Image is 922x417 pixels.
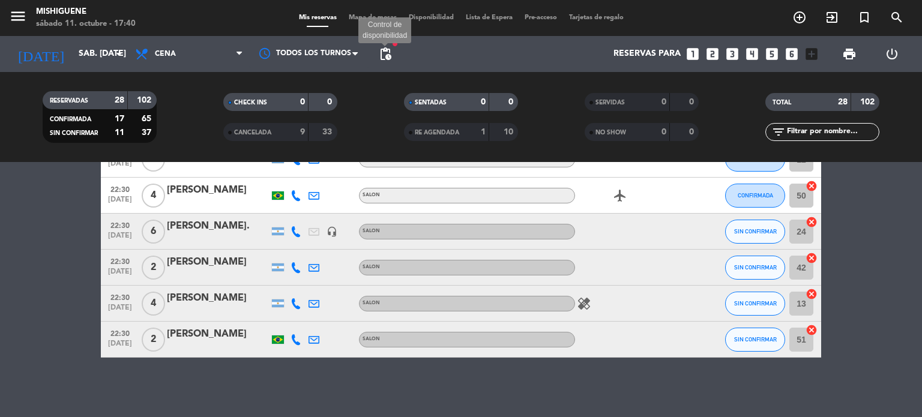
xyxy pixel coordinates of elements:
strong: 33 [322,128,334,136]
strong: 17 [115,115,124,123]
span: [DATE] [105,232,135,245]
span: CANCELADA [234,130,271,136]
span: SALON [363,301,380,305]
button: menu [9,7,27,29]
i: search [890,10,904,25]
span: RESERVADAS [50,98,88,104]
span: SIN CONFIRMAR [734,336,777,343]
span: 4 [142,292,165,316]
strong: 65 [142,115,154,123]
div: Mishiguene [36,6,136,18]
span: [DATE] [105,340,135,353]
div: [PERSON_NAME] [167,182,269,198]
div: [PERSON_NAME]. [167,218,269,234]
i: looks_4 [744,46,760,62]
span: Lista de Espera [460,14,519,21]
strong: 0 [508,98,516,106]
i: [DATE] [9,41,73,67]
span: print [842,47,857,61]
i: add_box [804,46,819,62]
span: Cena [155,50,176,58]
span: 22:30 [105,290,135,304]
strong: 37 [142,128,154,137]
div: [PERSON_NAME] [167,326,269,342]
i: cancel [806,216,818,228]
button: CONFIRMADA [725,184,785,208]
strong: 102 [860,98,877,106]
span: Mis reservas [293,14,343,21]
strong: 9 [300,128,305,136]
span: 2 [142,328,165,352]
div: Control de disponibilidad [358,17,411,44]
span: SIN CONFIRMAR [50,130,98,136]
strong: 102 [137,96,154,104]
span: [DATE] [105,160,135,173]
span: CONFIRMADA [738,192,773,199]
strong: 0 [300,98,305,106]
button: SIN CONFIRMAR [725,292,785,316]
span: SERVIDAS [595,100,625,106]
i: add_circle_outline [792,10,807,25]
div: [PERSON_NAME] [167,254,269,270]
span: SIN CONFIRMAR [734,300,777,307]
span: Disponibilidad [403,14,460,21]
span: pending_actions [378,47,393,61]
i: looks_two [705,46,720,62]
i: filter_list [771,125,786,139]
span: CHECK INS [234,100,267,106]
span: Mapa de mesas [343,14,403,21]
span: [DATE] [105,268,135,281]
i: menu [9,7,27,25]
span: 4 [142,184,165,208]
span: [DATE] [105,304,135,317]
span: SIN CONFIRMAR [734,264,777,271]
strong: 1 [481,128,486,136]
strong: 0 [481,98,486,106]
i: looks_one [685,46,701,62]
span: SIN CONFIRMAR [734,228,777,235]
strong: 10 [504,128,516,136]
i: arrow_drop_down [112,47,126,61]
strong: 28 [115,96,124,104]
span: NO SHOW [595,130,626,136]
i: cancel [806,180,818,192]
strong: 0 [689,128,696,136]
span: SALON [363,265,380,269]
span: [DATE] [105,196,135,209]
span: SALON [363,337,380,341]
span: SENTADAS [415,100,447,106]
i: cancel [806,288,818,300]
span: 22:30 [105,218,135,232]
span: 22:30 [105,326,135,340]
i: airplanemode_active [613,188,627,203]
strong: 0 [661,98,666,106]
span: CONFIRMADA [50,116,91,122]
span: RE AGENDADA [415,130,459,136]
button: SIN CONFIRMAR [725,256,785,280]
span: SALON [363,229,380,233]
i: turned_in_not [857,10,872,25]
button: SIN CONFIRMAR [725,328,785,352]
span: 2 [142,256,165,280]
button: SIN CONFIRMAR [725,220,785,244]
div: [PERSON_NAME] [167,290,269,306]
div: sábado 11. octubre - 17:40 [36,18,136,30]
span: TOTAL [773,100,791,106]
i: headset_mic [327,226,337,237]
i: looks_6 [784,46,800,62]
i: power_settings_new [885,47,899,61]
span: Pre-acceso [519,14,563,21]
strong: 0 [661,128,666,136]
input: Filtrar por nombre... [786,125,879,139]
i: healing [577,296,591,311]
span: Tarjetas de regalo [563,14,630,21]
span: SALON [363,193,380,197]
i: exit_to_app [825,10,839,25]
span: 22:30 [105,182,135,196]
strong: 0 [689,98,696,106]
i: cancel [806,324,818,336]
div: LOG OUT [870,36,913,72]
i: looks_3 [725,46,740,62]
span: Reservas para [613,49,681,59]
i: cancel [806,252,818,264]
